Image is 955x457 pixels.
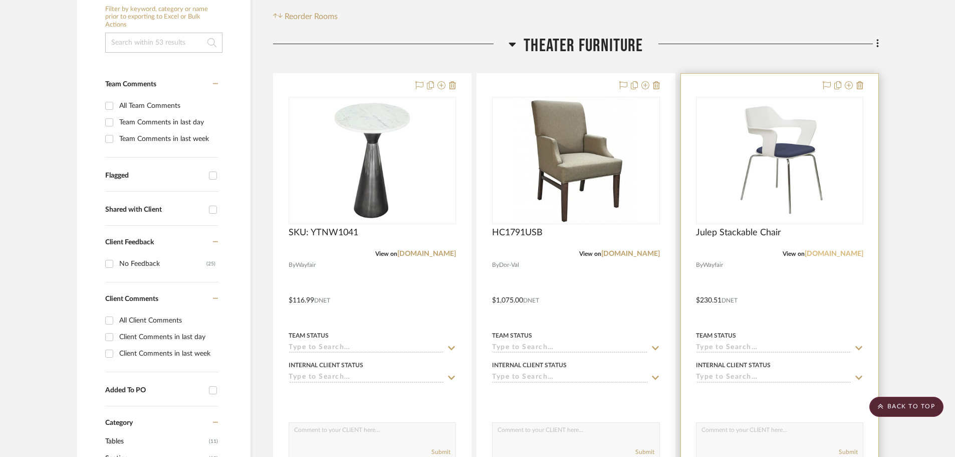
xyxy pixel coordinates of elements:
[696,361,771,370] div: Internal Client Status
[783,251,805,257] span: View on
[119,114,215,130] div: Team Comments in last day
[105,295,158,302] span: Client Comments
[869,397,943,417] scroll-to-top-button: BACK TO TOP
[105,6,222,29] h6: Filter by keyword, category or name prior to exporting to Excel or Bulk Actions
[119,329,215,345] div: Client Comments in last day
[579,251,601,257] span: View on
[431,447,450,456] button: Submit
[513,98,638,223] img: HC1791USB
[696,331,736,340] div: Team Status
[375,251,397,257] span: View on
[289,97,455,224] div: 0
[524,35,643,57] span: Theater Furniture
[492,373,647,383] input: Type to Search…
[289,373,444,383] input: Type to Search…
[310,98,435,223] img: SKU: YTNW1041
[492,344,647,353] input: Type to Search…
[105,33,222,53] input: Search within 53 results
[119,256,206,272] div: No Feedback
[119,313,215,329] div: All Client Comments
[289,260,296,270] span: By
[289,344,444,353] input: Type to Search…
[601,250,660,257] a: [DOMAIN_NAME]
[696,260,703,270] span: By
[717,98,842,223] img: Julep Stackable Chair
[703,260,723,270] span: Wayfair
[492,331,532,340] div: Team Status
[289,227,358,238] span: SKU: YTNW1041
[119,346,215,362] div: Client Comments in last week
[289,361,363,370] div: Internal Client Status
[296,260,316,270] span: Wayfair
[119,131,215,147] div: Team Comments in last week
[285,11,338,23] span: Reorder Rooms
[105,81,156,88] span: Team Comments
[105,206,204,214] div: Shared with Client
[839,447,858,456] button: Submit
[696,344,851,353] input: Type to Search…
[492,260,499,270] span: By
[397,250,456,257] a: [DOMAIN_NAME]
[273,11,338,23] button: Reorder Rooms
[105,419,133,427] span: Category
[209,433,218,449] span: (11)
[635,447,654,456] button: Submit
[105,433,206,450] span: Tables
[492,227,543,238] span: HC1791USB
[206,256,215,272] div: (25)
[105,386,204,395] div: Added To PO
[696,373,851,383] input: Type to Search…
[105,172,204,180] div: Flagged
[105,239,154,246] span: Client Feedback
[696,227,781,238] span: Julep Stackable Chair
[492,361,567,370] div: Internal Client Status
[499,260,519,270] span: Dor-Val
[289,331,329,340] div: Team Status
[119,98,215,114] div: All Team Comments
[805,250,863,257] a: [DOMAIN_NAME]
